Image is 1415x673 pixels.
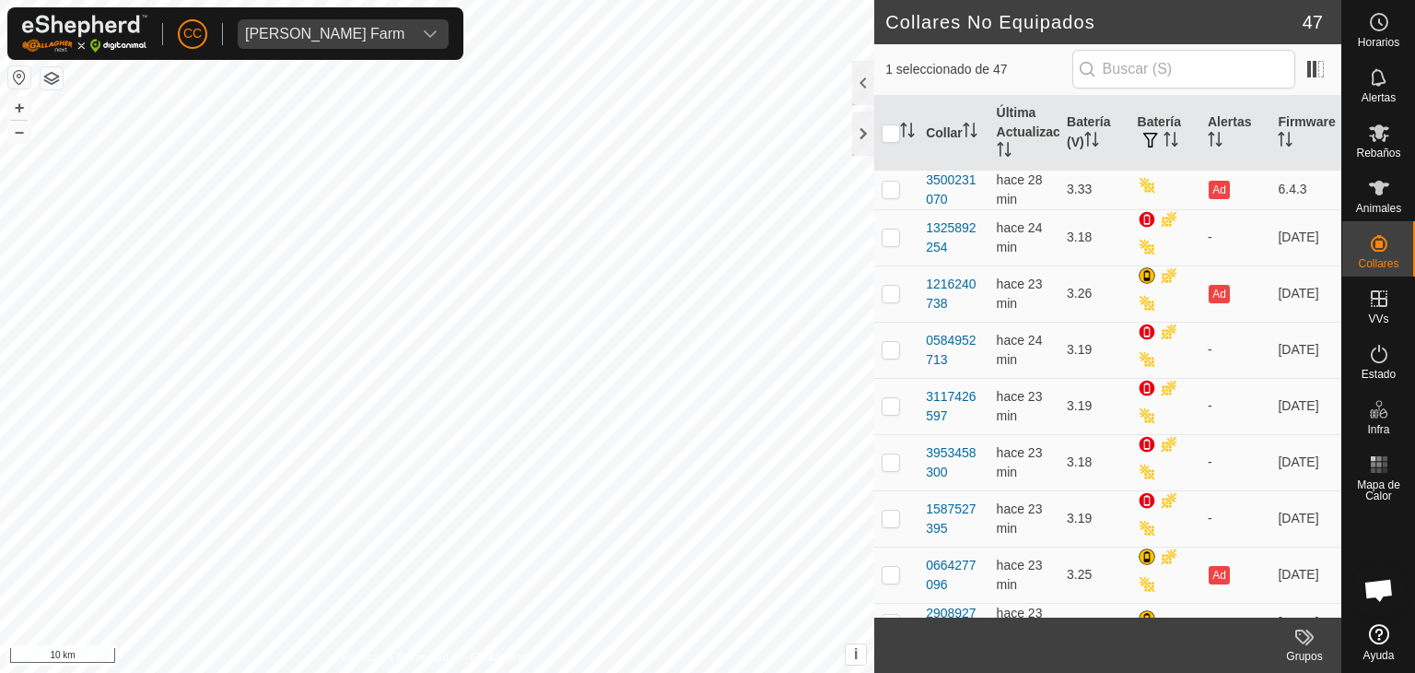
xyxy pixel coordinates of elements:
[926,331,981,370] div: 0584952713
[1278,135,1292,149] p-sorticon: Activar para ordenar
[997,389,1043,423] span: 15 sept 2025, 13:55
[1342,617,1415,668] a: Ayuda
[471,649,532,666] a: Contáctenos
[1270,96,1341,171] th: Firmware
[997,606,1043,640] span: 15 sept 2025, 13:56
[238,19,412,49] span: Alarcia Monja Farm
[1270,170,1341,209] td: 6.4.3
[1200,322,1270,378] td: -
[900,125,915,140] p-sorticon: Activar para ordenar
[41,67,63,89] button: Capas del Mapa
[1059,170,1129,209] td: 3.33
[342,649,448,666] a: Política de Privacidad
[8,121,30,143] button: –
[1059,434,1129,490] td: 3.18
[22,15,147,53] img: Logo Gallagher
[1059,547,1129,603] td: 3.25
[885,11,1303,33] h2: Collares No Equipados
[1209,285,1229,303] button: Ad
[885,60,1071,79] span: 1 seleccionado de 47
[183,24,202,43] span: CC
[1200,434,1270,490] td: -
[1356,203,1401,214] span: Animales
[1200,378,1270,434] td: -
[963,125,977,140] p-sorticon: Activar para ordenar
[1059,490,1129,547] td: 3.19
[1358,258,1398,269] span: Collares
[997,502,1043,536] span: 15 sept 2025, 13:56
[1059,603,1129,643] td: 3.27
[997,172,1043,207] span: 15 sept 2025, 13:51
[1200,603,1270,643] td: -
[1059,266,1129,322] td: 3.26
[1270,434,1341,490] td: [DATE]
[926,171,981,209] div: 3500231070
[997,333,1043,367] span: 15 sept 2025, 13:55
[1356,148,1400,159] span: Rebaños
[854,646,858,662] span: i
[1270,378,1341,434] td: [DATE]
[989,96,1059,171] th: Última Actualización
[1059,209,1129,266] td: 3.18
[1303,8,1323,36] span: 47
[926,500,981,538] div: 1587527395
[1059,378,1129,434] td: 3.19
[997,277,1043,311] span: 15 sept 2025, 13:55
[1368,313,1388,325] span: VVs
[1208,135,1222,149] p-sorticon: Activar para ordenar
[918,96,988,171] th: Collar
[846,644,866,665] button: i
[1351,562,1407,618] div: Chat abierto
[1164,135,1178,149] p-sorticon: Activar para ordenar
[1363,650,1395,661] span: Ayuda
[1362,92,1396,103] span: Alertas
[1130,96,1200,171] th: Batería
[1270,603,1341,643] td: [DATE]
[997,445,1043,479] span: 15 sept 2025, 13:56
[1209,566,1229,584] button: Ad
[997,558,1043,592] span: 15 sept 2025, 13:55
[1059,322,1129,378] td: 3.19
[1362,369,1396,380] span: Estado
[1059,96,1129,171] th: Batería (V)
[1270,490,1341,547] td: [DATE]
[1200,490,1270,547] td: -
[1084,135,1099,149] p-sorticon: Activar para ordenar
[997,145,1012,159] p-sorticon: Activar para ordenar
[1367,424,1389,435] span: Infra
[1270,322,1341,378] td: [DATE]
[926,387,981,426] div: 3117426597
[1209,181,1229,199] button: Ad
[1270,547,1341,603] td: [DATE]
[1270,209,1341,266] td: [DATE]
[1268,648,1341,665] div: Grupos
[1270,266,1341,322] td: [DATE]
[1200,209,1270,266] td: -
[926,218,981,257] div: 1325892254
[926,604,981,643] div: 2908927782
[412,19,449,49] div: dropdown trigger
[1200,96,1270,171] th: Alertas
[245,27,404,41] div: [PERSON_NAME] Farm
[926,556,981,595] div: 0664277096
[1358,37,1399,48] span: Horarios
[926,443,981,482] div: 3953458300
[1347,479,1410,502] span: Mapa de Calor
[926,275,981,313] div: 1216240738
[8,66,30,89] button: Restablecer Mapa
[1072,50,1295,89] input: Buscar (S)
[8,97,30,119] button: +
[997,220,1043,254] span: 15 sept 2025, 13:55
